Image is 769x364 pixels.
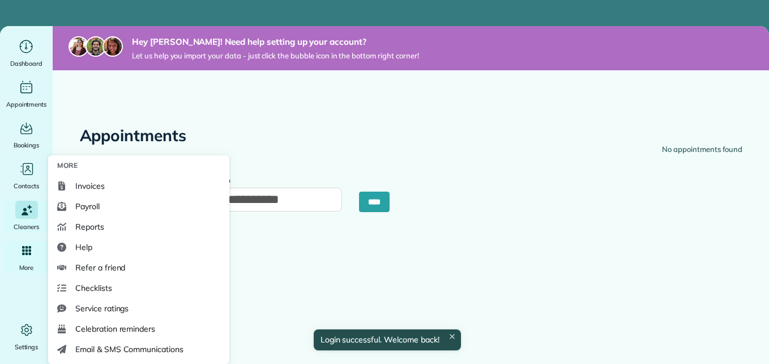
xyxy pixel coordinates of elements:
a: Service ratings [53,298,225,319]
a: Refer a friend [53,257,225,278]
span: Celebration reminders [75,323,155,335]
a: Invoices [53,176,225,196]
div: No appointments found [662,144,742,155]
a: Payroll [53,196,225,217]
a: Cleaners [5,201,48,232]
span: More [19,262,33,273]
span: Checklists [75,282,112,294]
span: Service ratings [75,303,129,314]
span: More [57,160,78,171]
a: Checklists [53,278,225,298]
a: Appointments [5,78,48,110]
a: Celebration reminders [53,319,225,339]
span: Contacts [14,180,39,192]
img: michelle-19f622bdf1676172e81f8f8fba1fb50e276960ebfe0243fe18214015130c80e4.jpg [102,36,123,57]
span: Let us help you import your data - just click the bubble icon in the bottom right corner! [132,51,419,61]
a: Bookings [5,119,48,151]
span: Help [75,242,92,253]
span: Appointments [6,99,47,110]
a: Dashboard [5,37,48,69]
h2: Appointments [80,127,187,145]
span: Invoices [75,180,105,192]
img: jorge-587dff0eeaa6aab1f244e6dc62b8924c3b6ad411094392a53c71c6c4a576187d.jpg [86,36,106,57]
a: Reports [53,217,225,237]
span: Settings [15,341,39,353]
div: Login successful. Welcome back! [313,329,460,350]
span: Refer a friend [75,262,125,273]
a: Help [53,237,225,257]
span: Dashboard [10,58,42,69]
span: Cleaners [14,221,39,232]
a: Contacts [5,160,48,192]
span: Payroll [75,201,100,212]
strong: Hey [PERSON_NAME]! Need help setting up your account? [132,36,419,48]
span: Email & SMS Communications [75,344,183,355]
img: maria-72a9807cf96188c08ef61303f053569d2e2a8a1cde33d635c8a3ac13582a053d.jpg [69,36,89,57]
a: Email & SMS Communications [53,339,225,359]
span: Reports [75,221,104,232]
a: Settings [5,321,48,353]
span: Bookings [14,139,40,151]
h4: Show Appointments [80,161,403,171]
